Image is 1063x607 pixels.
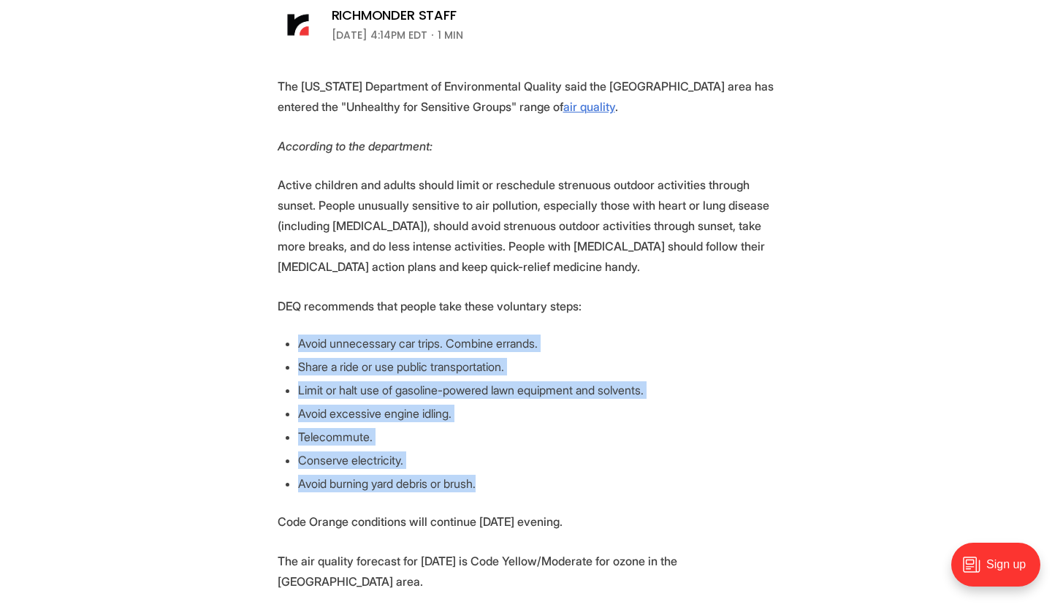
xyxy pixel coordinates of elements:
[278,296,786,316] p: DEQ recommends that people take these voluntary steps:
[278,175,786,277] p: Active children and adults should limit or reschedule strenuous outdoor activities through sunset...
[563,99,615,114] a: air quality
[278,551,786,592] p: The air quality forecast for [DATE] is Code Yellow/Moderate for ozone in the [GEOGRAPHIC_DATA] area.
[298,451,786,469] li: Conserve electricity.
[332,26,427,44] time: [DATE] 4:14PM EDT
[278,4,319,45] img: Richmonder Staff
[278,76,786,117] p: The [US_STATE] Department of Environmental Quality said the [GEOGRAPHIC_DATA] area has entered th...
[939,535,1063,607] iframe: portal-trigger
[438,26,463,44] span: 1 min
[332,7,457,24] a: Richmonder Staff
[298,335,786,352] li: Avoid unnecessary car trips. Combine errands.
[298,475,786,492] li: Avoid burning yard debris or brush.
[298,381,786,399] li: Limit or halt use of gasoline-powered lawn equipment and solvents.
[278,511,786,532] p: Code Orange conditions will continue [DATE] evening.
[298,358,786,375] li: Share a ride or use public transportation.
[298,428,786,446] li: Telecommute.
[298,405,786,422] li: Avoid excessive engine idling.
[278,139,433,153] em: According to the department:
